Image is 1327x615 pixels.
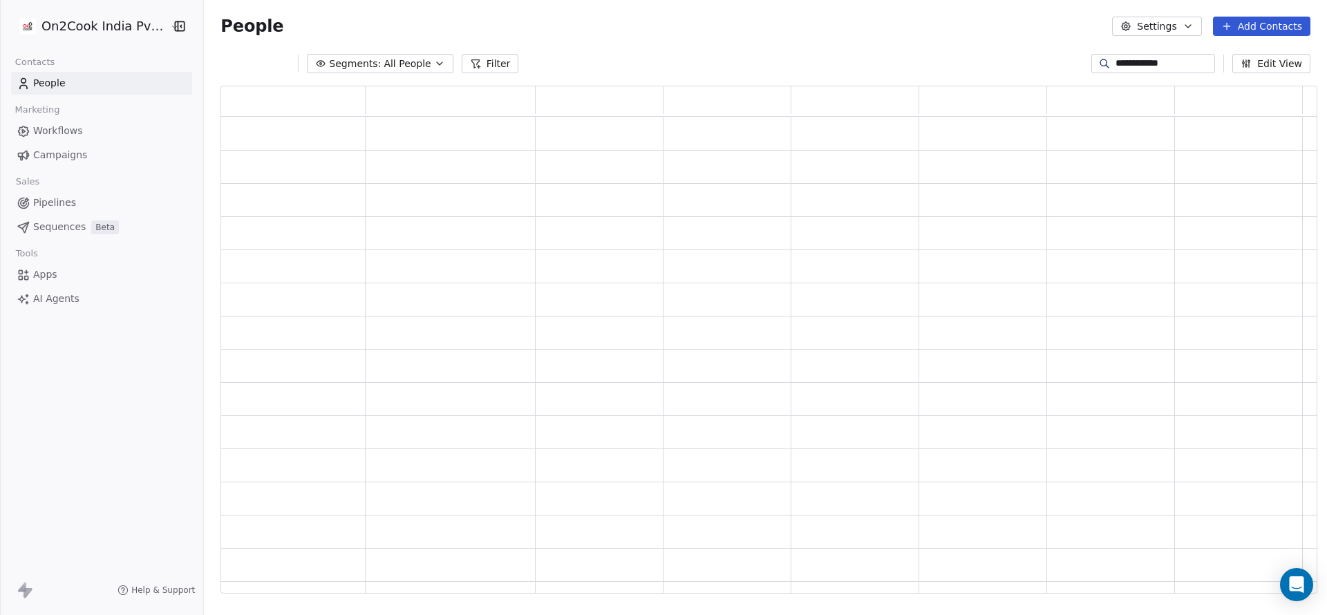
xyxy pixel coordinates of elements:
a: Pipelines [11,191,192,214]
span: Workflows [33,124,83,138]
span: Sequences [33,220,86,234]
a: AI Agents [11,287,192,310]
button: On2Cook India Pvt. Ltd. [17,15,161,38]
a: Help & Support [117,585,195,596]
span: Help & Support [131,585,195,596]
button: Add Contacts [1213,17,1310,36]
span: Beta [91,220,119,234]
img: on2cook%20logo-04%20copy.jpg [19,18,36,35]
div: Open Intercom Messenger [1280,568,1313,601]
button: Filter [462,54,519,73]
button: Edit View [1232,54,1310,73]
a: Campaigns [11,144,192,167]
span: Marketing [9,100,66,120]
span: People [220,16,283,37]
a: SequencesBeta [11,216,192,238]
span: On2Cook India Pvt. Ltd. [41,17,167,35]
a: Workflows [11,120,192,142]
span: Apps [33,267,57,282]
span: Pipelines [33,196,76,210]
span: People [33,76,66,91]
span: AI Agents [33,292,79,306]
span: Campaigns [33,148,87,162]
a: People [11,72,192,95]
button: Settings [1112,17,1201,36]
span: All People [384,57,431,71]
span: Sales [10,171,46,192]
span: Contacts [9,52,61,73]
span: Segments: [329,57,381,71]
a: Apps [11,263,192,286]
span: Tools [10,243,44,264]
